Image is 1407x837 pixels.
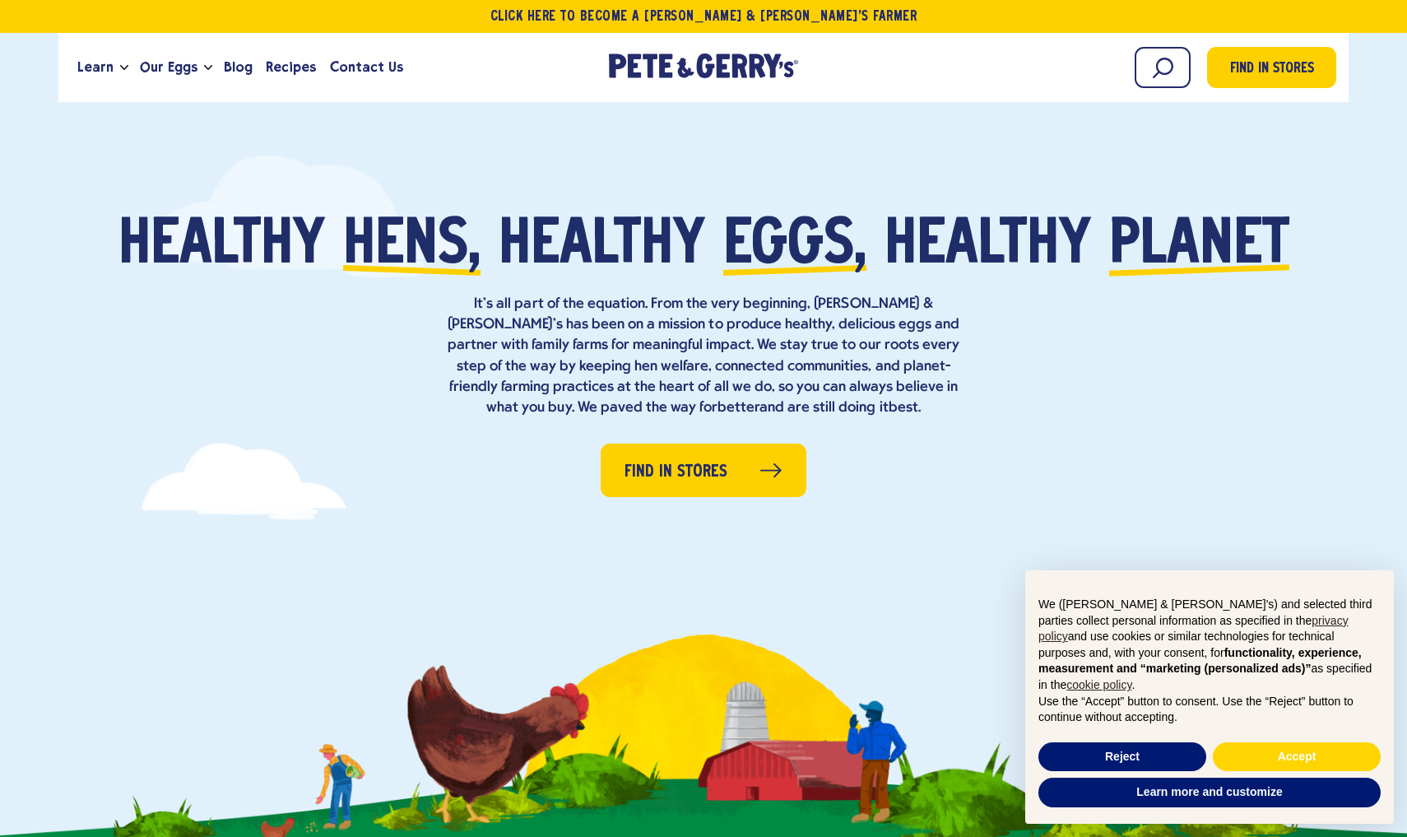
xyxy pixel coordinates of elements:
span: Recipes [266,57,316,77]
span: eggs, [723,216,866,277]
button: Reject [1038,742,1206,772]
span: Healthy [118,216,325,277]
a: Blog [217,45,259,90]
a: Contact Us [323,45,410,90]
a: Our Eggs [133,45,204,90]
span: Find in Stores [625,459,727,485]
button: Learn more and customize [1038,778,1381,807]
span: Blog [224,57,253,77]
a: Find in Stores [1207,47,1336,88]
span: Contact Us [330,57,403,77]
a: Find in Stores [601,444,806,497]
span: planet [1109,216,1289,277]
strong: best [889,400,918,416]
p: We ([PERSON_NAME] & [PERSON_NAME]'s) and selected third parties collect personal information as s... [1038,597,1381,694]
span: Find in Stores [1230,58,1314,81]
p: It’s all part of the equation. From the very beginning, [PERSON_NAME] & [PERSON_NAME]’s has been ... [440,294,967,418]
span: healthy [499,216,705,277]
button: Accept [1213,742,1381,772]
span: Learn [77,57,114,77]
a: cookie policy [1066,678,1131,691]
button: Open the dropdown menu for Learn [120,65,128,71]
span: Our Eggs [140,57,197,77]
span: healthy [885,216,1091,277]
a: Recipes [259,45,323,90]
strong: better [717,400,759,416]
input: Search [1135,47,1191,88]
span: hens, [343,216,481,277]
button: Open the dropdown menu for Our Eggs [204,65,212,71]
p: Use the “Accept” button to consent. Use the “Reject” button to continue without accepting. [1038,694,1381,726]
a: Learn [71,45,120,90]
